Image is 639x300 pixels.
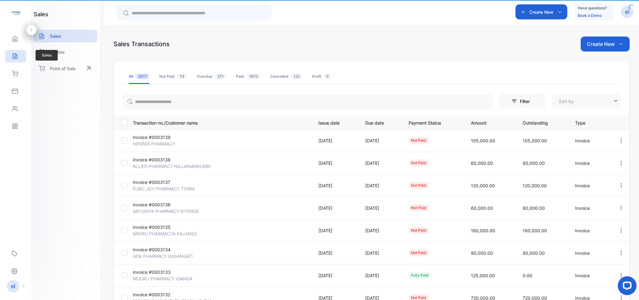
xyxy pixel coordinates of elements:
[34,46,97,58] a: Quotes
[11,282,15,290] p: el
[613,274,639,300] iframe: LiveChat chat widget
[318,205,352,211] p: [DATE]
[318,227,352,234] p: [DATE]
[575,182,605,189] p: Invoice
[409,204,429,211] div: not paid
[523,273,532,278] span: 0.00
[587,40,615,48] p: Create New
[133,208,199,214] p: ABYSINYA PHARMACY KITENDE
[523,250,545,256] span: 90,000.00
[575,272,605,279] p: Invoice
[215,73,226,79] span: 271
[409,272,431,279] div: fully paid
[129,74,149,79] div: All
[471,183,495,188] span: 120,000.00
[133,185,195,192] p: EURO JOY PHARMACY TOWN
[625,8,629,16] p: el
[50,49,65,55] p: Quotes
[133,253,193,259] p: GDK PHARMACY KASANGATI
[133,134,192,140] p: Invoice #0003139
[365,250,396,256] p: [DATE]
[409,118,458,126] p: Payment Status
[471,138,495,143] span: 105,000.00
[523,228,547,233] span: 180,000.00
[575,137,605,144] p: Invoice
[409,182,429,189] div: not paid
[523,183,547,188] span: 120,000.00
[575,205,605,211] p: Invoice
[471,273,495,278] span: 125,000.00
[365,118,396,126] p: Due date
[133,275,192,282] p: MUDALI PHARMACY IGANGA
[523,160,545,166] span: 60,000.00
[133,179,192,185] p: Invoice #0003137
[409,249,429,256] div: not paid
[365,205,396,211] p: [DATE]
[136,73,149,79] span: 2017
[236,74,260,79] div: Paid
[523,118,562,126] p: Outstanding
[50,65,75,72] p: Point of Sale
[365,137,396,144] p: [DATE]
[529,9,554,15] p: Create New
[133,118,311,126] p: Transaction no./Customer name
[523,138,547,143] span: 105,000.00
[291,73,302,79] span: 122
[133,163,211,170] p: ALLIED PHARMACY NAJJANANKUMBI
[575,250,605,256] p: Invoice
[133,230,197,237] p: MWIRU PHARMACYA KAJJANSI
[11,8,20,17] img: logo
[365,182,396,189] p: [DATE]
[409,137,429,144] div: not paid
[575,227,605,234] p: Invoice
[471,160,493,166] span: 60,000.00
[34,10,48,18] h1: sales
[578,13,602,18] a: Book a Demo
[133,291,192,298] p: Invoice #0003132
[159,74,187,79] div: Not Paid
[409,160,429,166] div: not paid
[50,33,61,39] p: Sales
[114,39,170,49] div: Sales Transactions
[197,74,226,79] div: Overdue
[471,118,510,126] p: Amount
[133,224,192,230] p: Invoice #0003135
[324,73,331,79] span: 0
[177,73,187,79] span: 73
[318,118,352,126] p: Issue date
[247,73,260,79] span: 1672
[312,74,331,79] div: Draft
[34,61,97,75] a: Point of Sale
[365,160,396,166] p: [DATE]
[365,227,396,234] p: [DATE]
[133,156,192,163] p: Invoice #0003138
[133,201,192,208] p: Invoice #0003136
[318,160,352,166] p: [DATE]
[133,246,192,253] p: Invoice #0003134
[471,205,493,211] span: 60,000.00
[578,5,607,11] p: Have questions?
[34,30,97,42] a: Sales
[36,50,58,61] span: Sales
[318,250,352,256] p: [DATE]
[270,74,302,79] div: Cancelled
[523,205,545,211] span: 60,000.00
[621,4,633,19] button: el
[318,182,352,189] p: [DATE]
[575,118,605,126] p: Type
[575,160,605,166] p: Invoice
[471,250,493,256] span: 90,000.00
[318,137,352,144] p: [DATE]
[409,227,429,234] div: not paid
[581,37,630,52] button: Create New
[552,94,621,109] button: Sort by
[559,98,574,105] p: Sort by
[365,272,396,279] p: [DATE]
[133,269,192,275] p: Invoice #0003133
[516,4,567,19] button: Create New
[133,140,192,147] p: HENBER PHARMACY
[471,228,495,233] span: 180,000.00
[318,272,352,279] p: [DATE]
